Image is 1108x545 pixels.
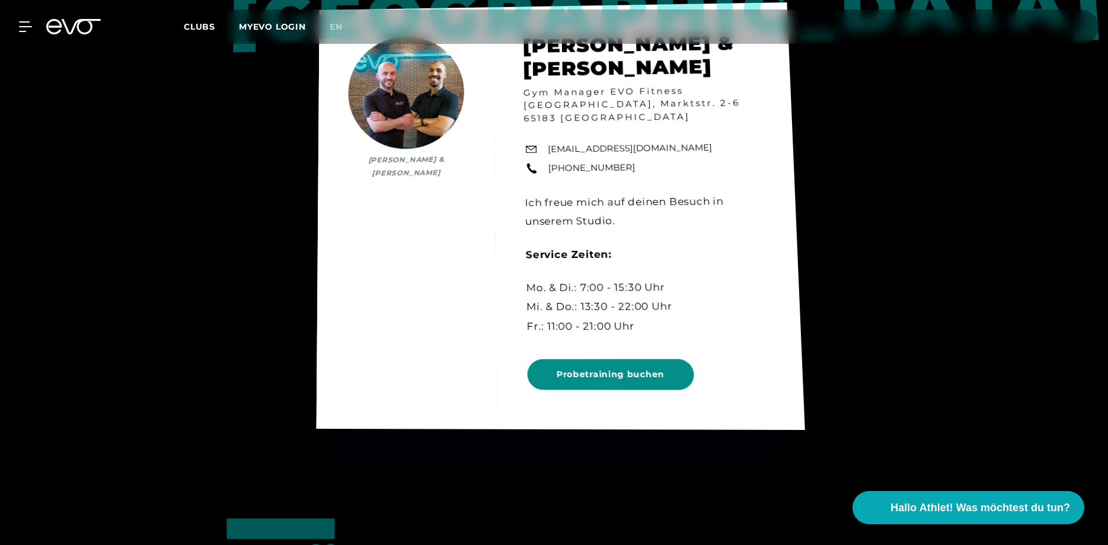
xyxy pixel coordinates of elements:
[890,500,1070,516] span: Hallo Athlet! Was möchtest du tun?
[547,141,712,156] a: [EMAIL_ADDRESS][DOMAIN_NAME]
[548,161,635,174] a: [PHONE_NUMBER]
[239,21,306,32] a: MYEVO LOGIN
[852,491,1084,524] button: Hallo Athlet! Was möchtest du tun?
[184,21,239,32] a: Clubs
[330,21,343,32] span: en
[184,21,215,32] span: Clubs
[556,368,665,381] span: Probetraining buchen
[330,20,357,34] a: en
